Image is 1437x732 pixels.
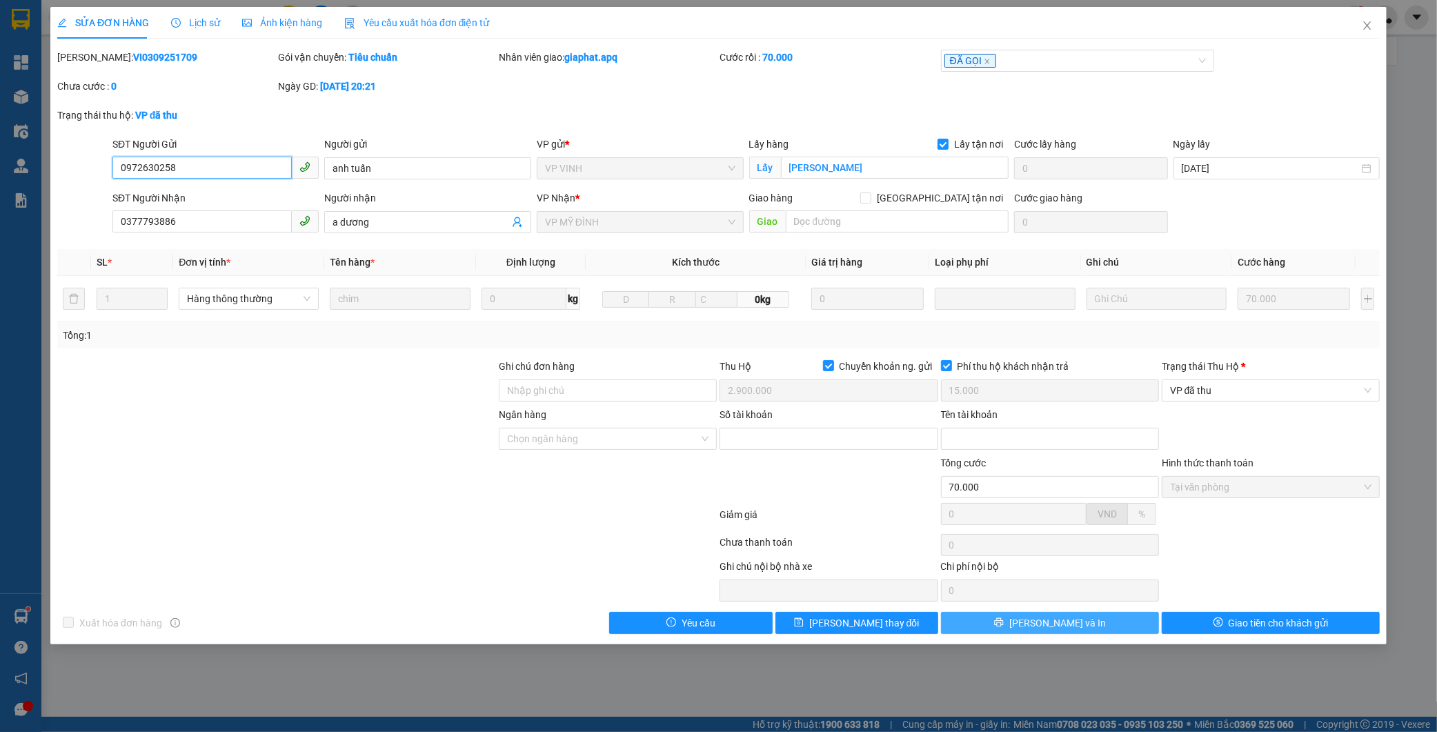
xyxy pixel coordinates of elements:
span: Lấy hàng [749,139,789,150]
button: dollarGiao tiền cho khách gửi [1162,612,1380,634]
label: Ghi chú đơn hàng [499,361,575,372]
input: Cước giao hàng [1014,211,1168,233]
span: SỬA ĐƠN HÀNG [57,17,149,28]
th: Loại phụ phí [929,249,1080,276]
div: Cước rồi : [720,50,938,65]
span: 0kg [737,291,789,308]
span: phone [299,161,310,172]
b: giaphat.apq [564,52,617,63]
input: Số tài khoản [720,428,938,450]
label: Hình thức thanh toán [1162,457,1253,468]
th: Ghi chú [1081,249,1232,276]
input: 0 [811,288,924,310]
span: close [984,58,991,65]
span: [GEOGRAPHIC_DATA] tận nơi [871,190,1009,206]
span: VND [1098,508,1117,520]
span: Lịch sử [171,17,220,28]
div: Giảm giá [719,507,940,531]
span: clock-circle [171,18,181,28]
span: VP Nhận [537,192,575,204]
span: Tại văn phòng [1170,477,1371,497]
span: Cước hàng [1238,257,1285,268]
span: Giao [749,210,786,233]
span: kg [566,288,580,310]
b: 70.000 [762,52,793,63]
div: SĐT Người Nhận [112,190,319,206]
div: Nhân viên giao: [499,50,717,65]
span: VP MỸ ĐÌNH [545,212,735,233]
button: printer[PERSON_NAME] và In [941,612,1159,634]
div: Chưa thanh toán [719,535,940,559]
span: Định lượng [506,257,555,268]
span: dollar [1213,617,1223,629]
b: Tiêu chuẩn [348,52,397,63]
span: VP VINH [545,158,735,179]
span: user-add [512,217,523,228]
button: exclamation-circleYêu cầu [609,612,772,634]
input: Ngày lấy [1182,161,1360,176]
div: [PERSON_NAME]: [57,50,275,65]
input: Ngân hàng [507,428,699,449]
input: Tên tài khoản [941,428,1159,450]
label: Ngày lấy [1173,139,1211,150]
input: Ghi Chú [1087,288,1227,310]
label: Số tài khoản [720,409,773,420]
span: phone [299,215,310,226]
span: [PERSON_NAME] và In [1009,615,1106,631]
input: C [695,291,737,308]
b: VI0309251709 [133,52,197,63]
span: Yêu cầu [682,615,715,631]
button: plus [1361,288,1374,310]
span: printer [994,617,1004,629]
div: Ngày GD: [278,79,496,94]
span: Kích thước [672,257,720,268]
span: Giá trị hàng [811,257,862,268]
input: Cước lấy hàng [1014,157,1168,179]
input: Lấy tận nơi [781,157,1009,179]
b: 0 [111,81,117,92]
div: VP gửi [537,137,744,152]
span: Yêu cầu xuất hóa đơn điện tử [344,17,490,28]
span: info-circle [170,618,180,628]
div: Ghi chú nội bộ nhà xe [720,559,938,580]
span: % [1138,508,1145,520]
div: Chi phí nội bộ [941,559,1159,580]
input: 0 [1238,288,1350,310]
span: SL [97,257,108,268]
span: Lấy [749,157,781,179]
span: Tên hàng [330,257,375,268]
span: save [794,617,804,629]
label: Cước giao hàng [1014,192,1082,204]
span: Hàng thông thường [187,288,310,309]
span: Ảnh kiện hàng [242,17,322,28]
div: Gói vận chuyển: [278,50,496,65]
div: Tổng: 1 [63,328,555,343]
button: Close [1348,7,1387,46]
div: Trạng thái thu hộ: [57,108,330,123]
label: Ngân hàng [499,409,546,420]
span: ĐÃ GỌI [944,54,996,68]
span: VP đã thu [1170,380,1371,401]
span: Đơn vị tính [179,257,230,268]
span: [PERSON_NAME] thay đổi [809,615,920,631]
span: Xuất hóa đơn hàng [74,615,168,631]
span: Giao tiền cho khách gửi [1229,615,1329,631]
b: [DATE] 20:21 [320,81,376,92]
b: VP đã thu [135,110,178,121]
button: save[PERSON_NAME] thay đổi [775,612,938,634]
input: R [648,291,695,308]
span: Tổng cước [941,457,987,468]
span: edit [57,18,67,28]
button: delete [63,288,85,310]
span: picture [242,18,252,28]
img: icon [344,18,355,29]
span: Chuyển khoản ng. gửi [834,359,938,374]
span: exclamation-circle [666,617,676,629]
div: Trạng thái Thu Hộ [1162,359,1380,374]
span: close [1362,20,1373,31]
input: D [602,291,649,308]
input: Dọc đường [786,210,1009,233]
span: Phí thu hộ khách nhận trả [952,359,1075,374]
span: Thu Hộ [720,361,751,372]
label: Tên tài khoản [941,409,998,420]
